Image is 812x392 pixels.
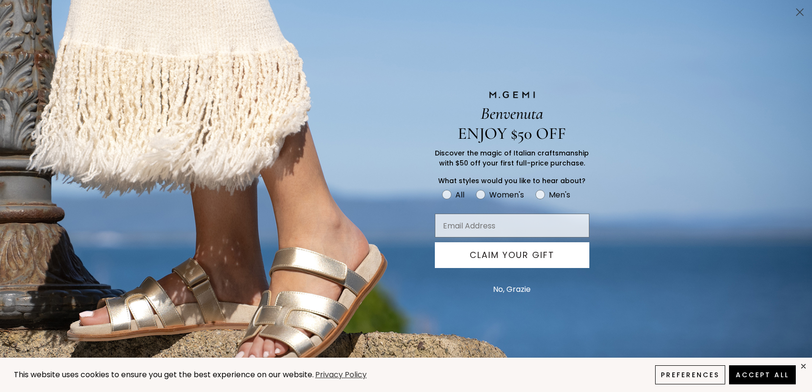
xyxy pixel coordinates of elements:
[14,369,314,380] span: This website uses cookies to ensure you get the best experience on our website.
[488,91,536,99] img: M.GEMI
[800,362,807,370] div: close
[655,365,725,384] button: Preferences
[435,214,589,237] input: Email Address
[791,4,808,21] button: Close dialog
[455,189,464,201] div: All
[488,278,535,301] button: No, Grazie
[729,365,796,384] button: Accept All
[458,124,566,144] span: ENJOY $50 OFF
[435,242,589,268] button: CLAIM YOUR GIFT
[438,176,586,186] span: What styles would you like to hear about?
[435,148,589,168] span: Discover the magic of Italian craftsmanship with $50 off your first full-price purchase.
[314,369,368,381] a: Privacy Policy (opens in a new tab)
[549,189,570,201] div: Men's
[481,103,543,124] span: Benvenuta
[489,189,524,201] div: Women's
